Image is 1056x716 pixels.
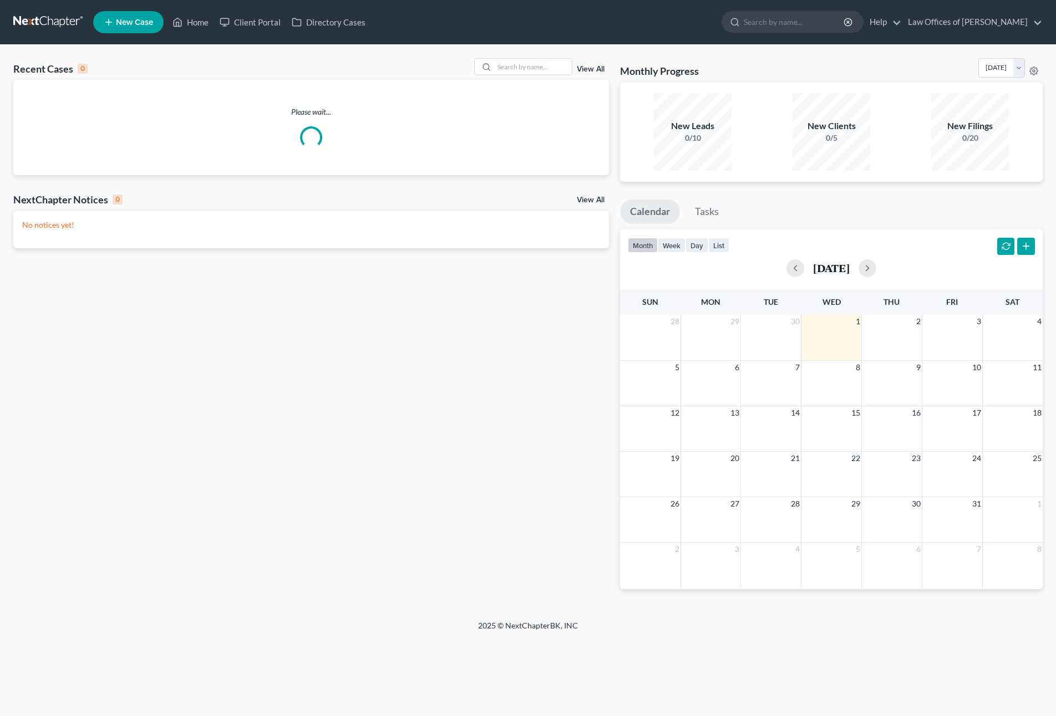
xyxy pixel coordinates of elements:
[915,361,922,374] span: 9
[855,543,861,556] span: 5
[823,297,841,306] span: Wed
[855,361,861,374] span: 8
[286,12,371,32] a: Directory Cases
[793,120,870,132] div: New Clients
[1036,543,1043,556] span: 8
[976,543,982,556] span: 7
[729,497,740,510] span: 27
[669,406,681,420] span: 12
[976,315,982,328] span: 3
[577,65,605,73] a: View All
[1036,315,1043,328] span: 4
[13,62,88,75] div: Recent Cases
[628,238,658,253] button: month
[620,64,699,78] h3: Monthly Progress
[790,406,801,420] span: 14
[794,361,801,374] span: 7
[790,315,801,328] span: 30
[167,12,214,32] a: Home
[855,315,861,328] span: 1
[1036,497,1043,510] span: 1
[620,200,680,224] a: Calendar
[794,543,801,556] span: 4
[793,132,870,144] div: 0/5
[116,18,153,27] span: New Case
[915,315,922,328] span: 2
[13,193,123,206] div: NextChapter Notices
[729,406,740,420] span: 13
[494,59,572,75] input: Search by name...
[971,497,982,510] span: 31
[13,106,609,117] p: Please wait...
[22,219,600,231] p: No notices yet!
[685,200,729,224] a: Tasks
[790,452,801,465] span: 21
[911,497,922,510] span: 30
[734,543,740,556] span: 3
[669,452,681,465] span: 19
[884,297,900,306] span: Thu
[931,120,1009,132] div: New Filings
[669,315,681,328] span: 28
[971,452,982,465] span: 24
[734,361,740,374] span: 6
[674,543,681,556] span: 2
[971,361,982,374] span: 10
[850,452,861,465] span: 22
[212,620,844,640] div: 2025 © NextChapterBK, INC
[971,406,982,420] span: 17
[654,120,732,132] div: New Leads
[654,132,732,144] div: 0/10
[946,297,958,306] span: Fri
[864,12,901,32] a: Help
[911,452,922,465] span: 23
[915,543,922,556] span: 6
[1032,406,1043,420] span: 18
[911,406,922,420] span: 16
[813,262,850,274] h2: [DATE]
[902,12,1042,32] a: Law Offices of [PERSON_NAME]
[669,497,681,510] span: 26
[701,297,720,306] span: Mon
[642,297,658,306] span: Sun
[674,361,681,374] span: 5
[686,238,708,253] button: day
[850,406,861,420] span: 15
[764,297,778,306] span: Tue
[850,497,861,510] span: 29
[744,12,845,32] input: Search by name...
[729,452,740,465] span: 20
[1032,361,1043,374] span: 11
[1032,452,1043,465] span: 25
[729,315,740,328] span: 29
[577,196,605,204] a: View All
[708,238,729,253] button: list
[214,12,286,32] a: Client Portal
[113,195,123,204] div: 0
[931,132,1009,144] div: 0/20
[1006,297,1019,306] span: Sat
[658,238,686,253] button: week
[790,497,801,510] span: 28
[78,64,88,74] div: 0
